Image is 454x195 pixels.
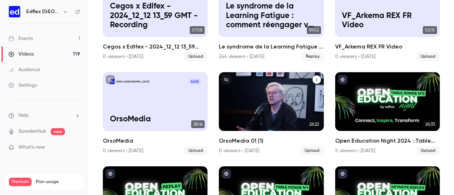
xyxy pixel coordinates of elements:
[300,147,324,155] span: Upload
[18,112,29,119] span: Help
[301,52,324,61] span: Replay
[191,120,205,128] span: 28:16
[335,72,440,155] li: Open Education Night 2024 : Table ronde 2 — Skills-based organisation
[307,120,321,128] span: 26:22
[106,169,115,178] button: published
[219,147,259,154] div: 0 viewers • [DATE]
[9,6,20,17] img: Edflex France
[219,42,323,51] h2: Le syndrome de la Learning Fatigue : comment réengager vos équipes
[219,72,323,155] a: 26:22OrsoMedia 01 (1)0 viewers • [DATE]Upload
[103,137,207,145] h2: OrsoMedia
[219,72,323,155] li: OrsoMedia 01 (1)
[18,144,45,151] span: What's new
[423,26,437,34] span: 02:15
[103,147,143,154] div: 0 viewers • [DATE]
[110,2,201,30] p: Cegos x Edlfex - 2024_12_12 13_59 GMT - Recording
[335,147,375,154] div: 5 viewers • [DATE]
[9,178,32,186] span: Premium
[9,112,80,119] li: help-dropdown-opener
[307,26,321,34] span: 59:52
[103,72,207,155] li: OrsoMedia
[416,52,440,61] span: Upload
[219,53,264,60] div: 244 viewers • [DATE]
[338,169,347,178] button: published
[18,128,46,135] a: SpeakerHub
[335,72,440,155] a: 26:33Open Education Night 2024 : Table ronde 2 — Skills-based organisation5 viewers • [DATE]Upload
[184,147,207,155] span: Upload
[184,52,207,61] span: Upload
[342,11,433,30] p: VF_Arkema REX FR Video
[106,75,115,84] button: unpublished
[335,137,440,145] h2: Open Education Night 2024 : Table ronde 2 — Skills-based organisation
[9,51,34,58] div: Videos
[189,79,201,84] span: [DATE]
[9,82,37,89] div: Settings
[9,35,33,42] div: Events
[338,75,347,84] button: published
[416,147,440,155] span: Upload
[103,42,207,51] h2: Cegos x Edlfex - 2024_12_12 13_59 GMT - Recording
[9,66,40,73] div: Audience
[423,120,437,128] span: 26:33
[72,144,80,151] iframe: Noticeable Trigger
[103,72,207,155] a: OrsoMediaEdflex [GEOGRAPHIC_DATA][DATE]OrsoMedia28:16OrsoMedia0 viewers • [DATE]Upload
[36,179,80,185] span: Plan usage
[335,42,440,51] h2: VF_Arkema REX FR Video
[110,115,201,124] p: OrsoMedia
[219,137,323,145] h2: OrsoMedia 01 (1)
[26,8,60,15] h6: Edflex [GEOGRAPHIC_DATA]
[51,128,65,135] span: new
[335,53,376,60] div: 0 viewers • [DATE]
[222,169,231,178] button: published
[222,75,231,84] button: unpublished
[226,2,317,30] p: Le syndrome de la Learning Fatigue : comment réengager vos équipes
[190,26,205,34] span: 07:58
[103,53,143,60] div: 0 viewers • [DATE]
[117,80,149,84] p: Edflex [GEOGRAPHIC_DATA]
